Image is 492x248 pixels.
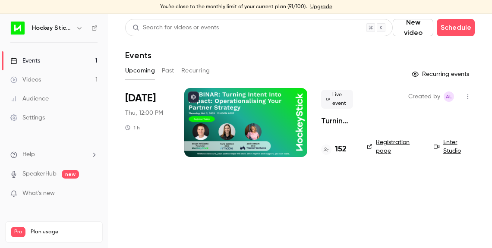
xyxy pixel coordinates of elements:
[437,19,475,36] button: Schedule
[10,75,41,84] div: Videos
[22,170,57,179] a: SpeakerHub
[22,150,35,159] span: Help
[125,109,163,117] span: Thu, 12:00 PM
[125,88,170,157] div: Oct 2 Thu, 12:00 PM (Australia/Melbourne)
[335,144,347,155] h4: 152
[125,50,151,60] h1: Events
[62,170,79,179] span: new
[125,124,140,131] div: 1 h
[87,190,98,198] iframe: Noticeable Trigger
[10,113,45,122] div: Settings
[181,64,210,78] button: Recurring
[444,91,454,102] span: Alison Logue
[310,3,332,10] a: Upgrade
[367,138,423,155] a: Registration page
[10,94,49,103] div: Audience
[393,19,433,36] button: New video
[321,116,353,126] a: Turning Intent Into Impact: Operationalising Your Partner Strategy
[125,91,156,105] span: [DATE]
[10,57,40,65] div: Events
[31,229,97,235] span: Plan usage
[321,90,353,109] span: Live event
[32,24,73,32] h6: Hockey Stick Advisory
[446,91,452,102] span: AL
[434,138,475,155] a: Enter Studio
[162,64,174,78] button: Past
[408,67,475,81] button: Recurring events
[11,227,25,237] span: Pro
[10,150,98,159] li: help-dropdown-opener
[321,144,347,155] a: 152
[408,91,440,102] span: Created by
[132,23,219,32] div: Search for videos or events
[22,189,55,198] span: What's new
[125,64,155,78] button: Upcoming
[11,21,25,35] img: Hockey Stick Advisory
